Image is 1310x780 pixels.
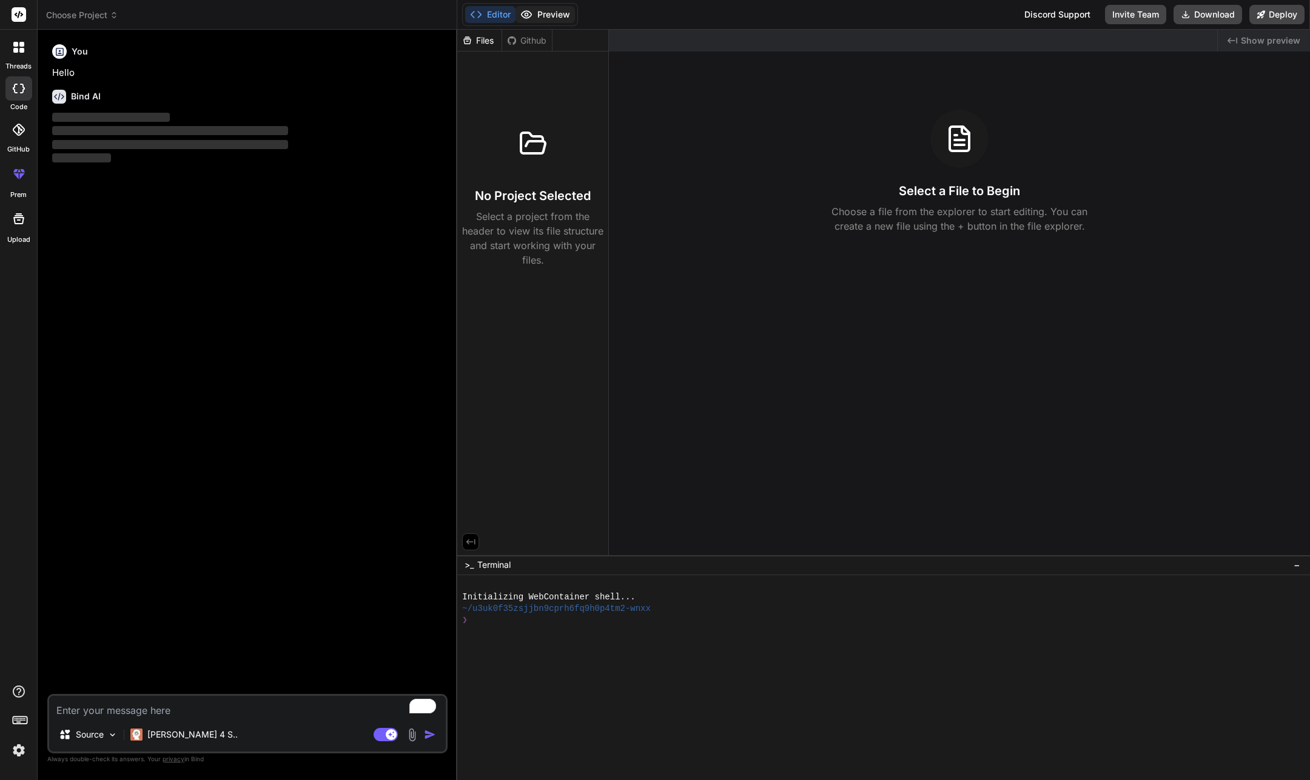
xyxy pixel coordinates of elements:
[52,153,111,162] span: ‌
[10,102,27,112] label: code
[1105,5,1166,24] button: Invite Team
[1174,5,1242,24] button: Download
[5,61,32,72] label: threads
[462,592,635,603] span: Initializing WebContainer shell...
[462,209,603,267] p: Select a project from the header to view its file structure and start working with your files.
[46,9,118,21] span: Choose Project
[71,90,101,102] h6: Bind AI
[7,144,30,155] label: GitHub
[475,187,591,204] h3: No Project Selected
[147,728,238,741] p: [PERSON_NAME] 4 S..
[465,6,516,23] button: Editor
[72,45,88,58] h6: You
[1291,555,1303,575] button: −
[1294,559,1300,571] span: −
[10,190,27,200] label: prem
[52,126,288,135] span: ‌
[52,66,445,80] p: Hello
[477,559,511,571] span: Terminal
[462,603,651,615] span: ~/u3uk0f35zsjjbn9cprh6fq9h0p4tm2-wnxx
[502,35,552,47] div: Github
[424,728,436,741] img: icon
[49,696,446,718] textarea: To enrich screen reader interactions, please activate Accessibility in Grammarly extension settings
[824,204,1095,233] p: Choose a file from the explorer to start editing. You can create a new file using the + button in...
[130,728,143,741] img: Claude 4 Sonnet
[107,730,118,740] img: Pick Models
[52,113,170,122] span: ‌
[405,728,419,742] img: attachment
[899,182,1020,199] h3: Select a File to Begin
[465,559,474,571] span: >_
[7,235,30,245] label: Upload
[516,6,575,23] button: Preview
[1017,5,1098,24] div: Discord Support
[163,755,184,762] span: privacy
[1241,35,1300,47] span: Show preview
[52,140,288,149] span: ‌
[8,740,29,761] img: settings
[462,615,467,626] span: ❯
[457,35,502,47] div: Files
[1249,5,1305,24] button: Deploy
[76,728,104,741] p: Source
[47,753,448,765] p: Always double-check its answers. Your in Bind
